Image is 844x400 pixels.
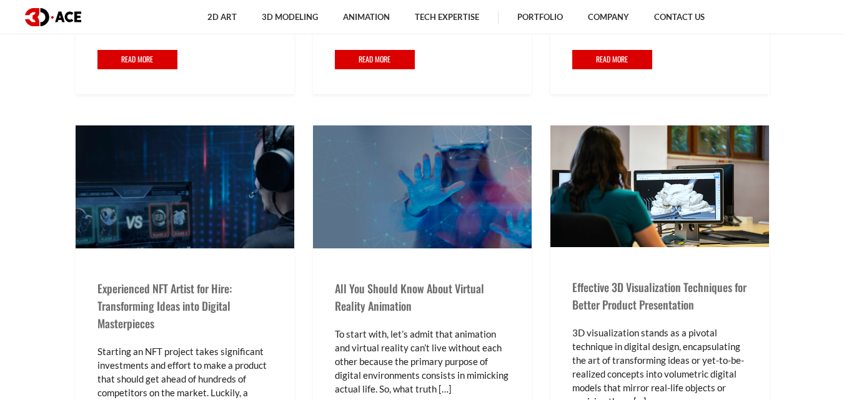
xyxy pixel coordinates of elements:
[25,8,81,26] img: logo dark
[335,280,484,314] a: All You Should Know About Virtual Reality Animation
[335,50,415,69] a: Read More
[76,125,294,248] img: blog post image
[313,125,532,248] img: blog post image
[550,125,769,247] img: blog post image
[97,280,232,331] a: Experienced NFT Artist for Hire: Transforming Ideas into Digital Masterpieces
[572,279,747,313] a: Effective 3D Visualization Techniques for Better Product Presentation
[97,50,178,69] a: Read More
[572,50,653,69] a: Read More
[335,327,510,396] p: To start with, let’s admit that animation and virtual reality can’t live without each other becau...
